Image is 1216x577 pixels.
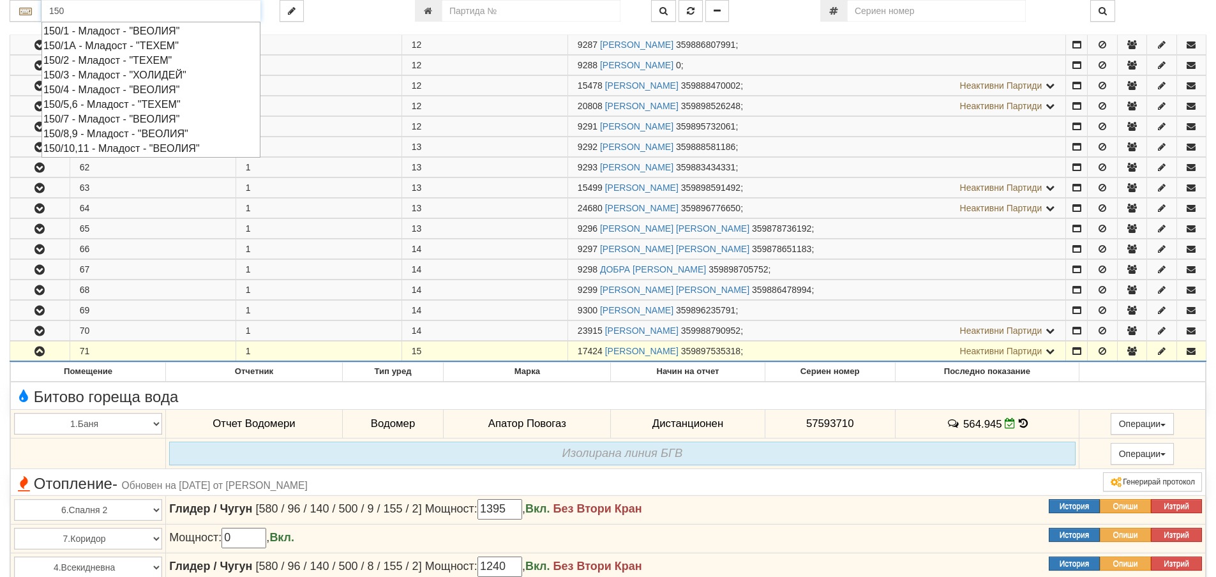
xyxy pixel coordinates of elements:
span: 12 [412,101,422,111]
td: 1 [236,35,402,55]
span: Партида № [578,183,603,193]
span: 359898705752 [709,264,768,274]
td: 64 [70,199,236,218]
a: [PERSON_NAME] [605,203,679,213]
a: [PERSON_NAME] [605,183,679,193]
th: Начин на отчет [611,363,765,382]
a: [PERSON_NAME] [600,305,673,315]
a: ДОБРА [PERSON_NAME] [600,264,706,274]
span: 359886807991 [676,40,735,50]
td: ; [567,341,1065,362]
td: ; [567,96,1065,116]
button: Операции [1111,413,1175,435]
span: История на показанията [1019,417,1028,430]
button: Опиши [1100,499,1151,513]
td: ; [567,301,1065,320]
td: 1 [236,301,402,320]
span: 359878651183 [752,244,811,254]
span: Неактивни Партиди [960,183,1042,193]
td: 70 [70,321,236,341]
a: [PERSON_NAME] [PERSON_NAME] [600,223,749,234]
span: Партида № [578,203,603,213]
td: 1 [236,137,402,157]
span: Отчет Водомери [213,417,295,430]
th: Сериен номер [765,363,895,382]
a: [PERSON_NAME] [605,80,679,91]
td: 63 [70,178,236,198]
a: [PERSON_NAME] [600,142,673,152]
td: ; [567,178,1065,198]
td: 1 [236,178,402,198]
span: История на забележките [947,417,963,430]
span: 13 [412,203,422,213]
span: 13 [412,223,422,234]
span: 13 [412,162,422,172]
span: 359896776650 [681,203,740,213]
button: Операции [1111,443,1175,465]
span: 359896235791 [676,305,735,315]
td: 1 [236,56,402,75]
td: Водомер [342,409,444,438]
td: 1 [236,260,402,280]
span: Партида № [578,121,597,131]
td: 1 [236,280,402,300]
span: Битово гореща вода [14,389,178,405]
a: [PERSON_NAME] [600,40,673,50]
span: Партида № [578,305,597,315]
b: Вкл. [525,560,550,573]
td: ; [567,76,1065,96]
span: 12 [412,60,422,70]
td: ; [567,260,1065,280]
span: Партида № [578,142,597,152]
span: Партида № [578,60,597,70]
td: 1 [236,239,402,259]
span: 359883434331 [676,162,735,172]
div: 150/3 - Младост - "ХОЛИДЕЙ" [43,68,259,82]
span: Неактивни Партиди [960,203,1042,213]
span: 564.945 [963,417,1002,430]
button: Опиши [1100,557,1151,571]
span: Мощност: , [169,531,294,544]
td: 1 [236,219,402,239]
td: 69 [70,301,236,320]
button: История [1049,557,1100,571]
span: [580 / 96 / 140 / 500 / 8 / 155 / 2] [255,560,421,573]
span: 15 [412,346,422,356]
td: 66 [70,239,236,259]
td: Апатор Повогаз [444,409,611,438]
a: [PERSON_NAME] [605,326,679,336]
td: 71 [70,341,236,362]
span: 14 [412,244,422,254]
th: Отчетник [166,363,343,382]
td: 1 [236,117,402,137]
th: Помещение [11,363,166,382]
span: Партида № [578,80,603,91]
td: 65 [70,219,236,239]
span: 359898591492 [681,183,740,193]
span: 359988790952 [681,326,740,336]
span: Неактивни Партиди [960,101,1042,111]
td: 1 [236,199,402,218]
span: 359886478994 [752,285,811,295]
span: Партида № [578,40,597,50]
span: Неактивни Партиди [960,326,1042,336]
span: Партида № [578,346,603,356]
div: 150/5,6 - Младост - "ТЕХЕМ" [43,97,259,112]
span: 14 [412,326,422,336]
span: 12 [412,40,422,50]
a: [PERSON_NAME] [605,101,679,111]
span: Партида № [578,285,597,295]
span: Партида № [578,223,597,234]
span: Партида № [578,264,597,274]
a: [PERSON_NAME] [PERSON_NAME] [600,285,749,295]
strong: Глидер / Чугун [169,502,252,515]
div: 150/7 - Младост - "ВЕОЛИЯ" [43,112,259,126]
i: Редакция Отчет към 29/08/2025 [1005,418,1016,429]
td: 1 [236,341,402,362]
i: Изолирана линия БГВ [562,446,683,460]
b: Вкл. [525,502,550,515]
span: Неактивни Партиди [960,80,1042,91]
span: - [112,475,117,492]
div: 150/1А - Младост - "ТЕХЕМ" [43,38,259,53]
td: ; [567,321,1065,341]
